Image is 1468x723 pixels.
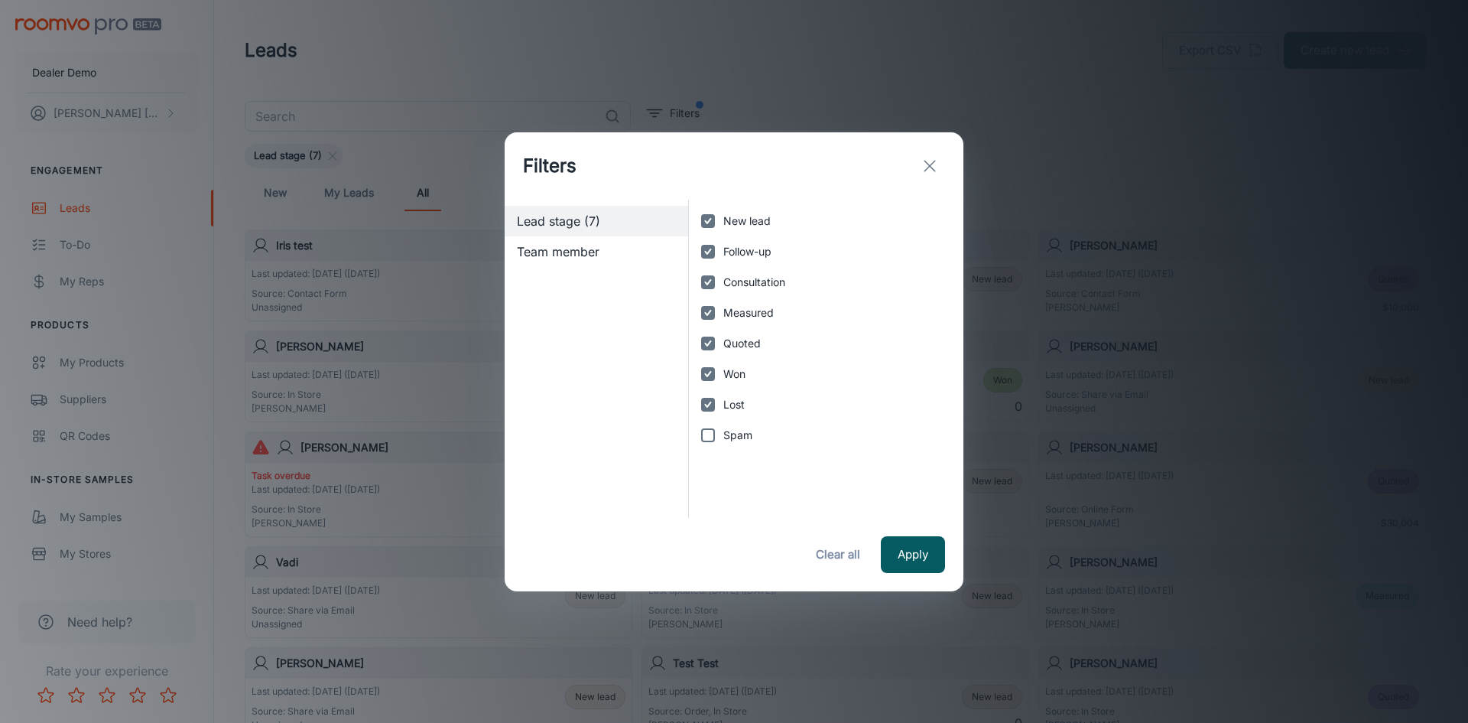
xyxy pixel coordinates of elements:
span: Team member [517,243,676,261]
span: New lead [723,213,771,230]
span: Consultation [723,274,785,291]
button: Clear all [807,536,869,573]
span: Follow-up [723,243,771,260]
span: Lead stage (7) [517,212,676,230]
button: exit [914,151,945,181]
span: Quoted [723,335,761,352]
span: Spam [723,427,752,444]
button: Apply [881,536,945,573]
div: Team member [505,236,688,267]
div: Lead stage (7) [505,206,688,236]
h1: Filters [523,152,576,180]
span: Lost [723,396,745,413]
span: Won [723,366,745,383]
span: Measured [723,305,774,321]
